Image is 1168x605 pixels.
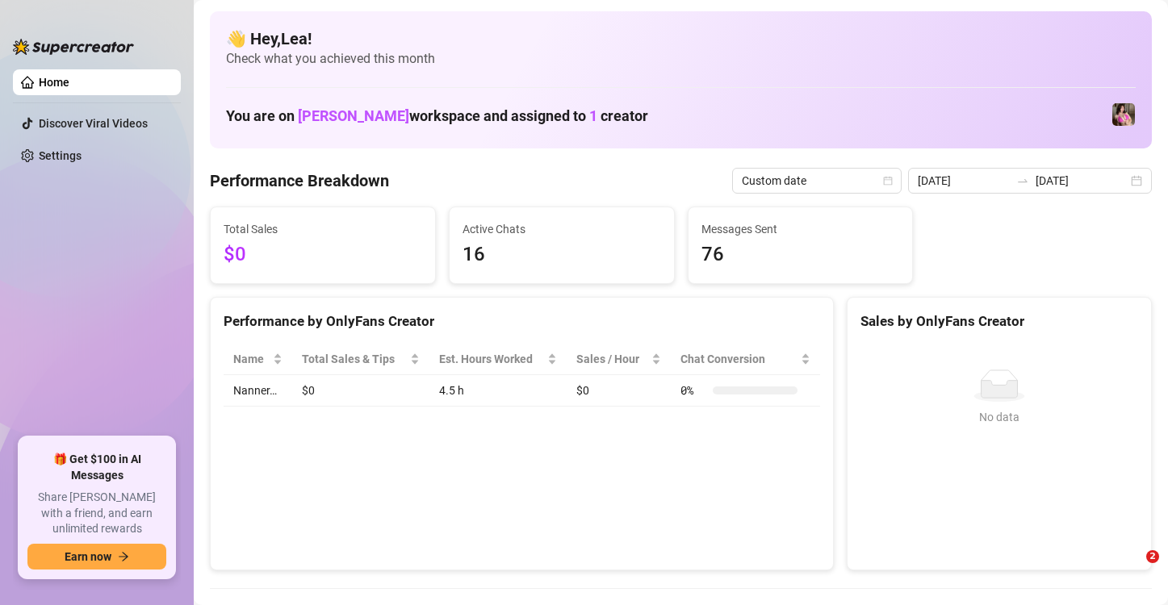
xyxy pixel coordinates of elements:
[27,490,166,537] span: Share [PERSON_NAME] with a friend, and earn unlimited rewards
[39,76,69,89] a: Home
[567,375,671,407] td: $0
[118,551,129,562] span: arrow-right
[463,220,661,238] span: Active Chats
[298,107,409,124] span: [PERSON_NAME]
[918,172,1010,190] input: Start date
[1016,174,1029,187] span: swap-right
[1113,550,1152,589] iframe: Intercom live chat
[224,375,292,407] td: Nanner…
[39,149,82,162] a: Settings
[883,176,893,186] span: calendar
[224,220,422,238] span: Total Sales
[742,169,892,193] span: Custom date
[1016,174,1029,187] span: to
[292,375,429,407] td: $0
[860,311,1138,332] div: Sales by OnlyFans Creator
[680,382,706,399] span: 0 %
[292,344,429,375] th: Total Sales & Tips
[224,311,820,332] div: Performance by OnlyFans Creator
[671,344,820,375] th: Chat Conversion
[439,350,544,368] div: Est. Hours Worked
[233,350,270,368] span: Name
[701,220,900,238] span: Messages Sent
[302,350,406,368] span: Total Sales & Tips
[224,344,292,375] th: Name
[463,240,661,270] span: 16
[567,344,671,375] th: Sales / Hour
[1146,550,1159,563] span: 2
[224,240,422,270] span: $0
[226,107,648,125] h1: You are on workspace and assigned to creator
[429,375,567,407] td: 4.5 h
[226,50,1136,68] span: Check what you achieved this month
[65,550,111,563] span: Earn now
[1112,103,1135,126] img: Nanner
[1036,172,1128,190] input: End date
[576,350,648,368] span: Sales / Hour
[867,408,1132,426] div: No data
[589,107,597,124] span: 1
[701,240,900,270] span: 76
[13,39,134,55] img: logo-BBDzfeDw.svg
[27,544,166,570] button: Earn nowarrow-right
[27,452,166,483] span: 🎁 Get $100 in AI Messages
[39,117,148,130] a: Discover Viral Videos
[680,350,798,368] span: Chat Conversion
[210,169,389,192] h4: Performance Breakdown
[226,27,1136,50] h4: 👋 Hey, Lea !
